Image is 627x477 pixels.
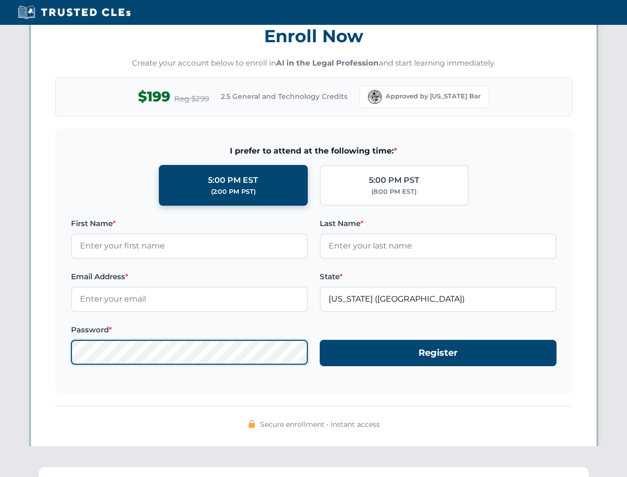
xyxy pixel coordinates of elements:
[221,91,348,102] span: 2.5 General and Technology Credits
[386,91,481,101] span: Approved by [US_STATE] Bar
[71,145,557,158] span: I prefer to attend at the following time:
[320,340,557,366] button: Register
[369,174,419,187] div: 5:00 PM PST
[138,85,170,108] span: $199
[320,287,557,312] input: Florida (FL)
[71,271,308,283] label: Email Address
[276,58,379,68] strong: AI in the Legal Profession
[260,419,380,430] span: Secure enrollment • Instant access
[71,324,308,336] label: Password
[211,187,256,197] div: (2:00 PM PST)
[368,90,382,104] img: Florida Bar
[55,20,572,52] h3: Enroll Now
[208,174,258,187] div: 5:00 PM EST
[15,5,134,20] img: Trusted CLEs
[320,234,557,258] input: Enter your last name
[71,234,308,258] input: Enter your first name
[174,93,209,105] span: Reg $299
[320,218,557,230] label: Last Name
[320,271,557,283] label: State
[248,420,256,428] img: 🔒
[55,58,572,69] p: Create your account below to enroll in and start learning immediately.
[371,187,417,197] div: (8:00 PM EST)
[71,218,308,230] label: First Name
[71,287,308,312] input: Enter your email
